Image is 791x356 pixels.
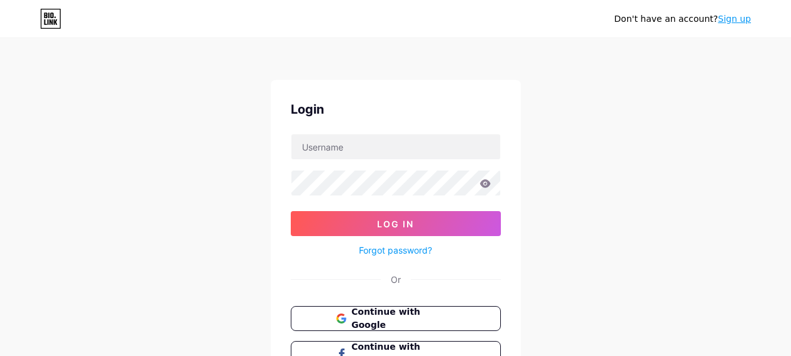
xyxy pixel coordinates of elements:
[391,273,401,286] div: Or
[351,305,455,332] span: Continue with Google
[718,14,751,24] a: Sign up
[614,12,751,26] div: Don't have an account?
[291,100,501,119] div: Login
[291,306,501,331] button: Continue with Google
[359,244,432,257] a: Forgot password?
[291,211,501,236] button: Log In
[377,219,414,229] span: Log In
[291,134,500,159] input: Username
